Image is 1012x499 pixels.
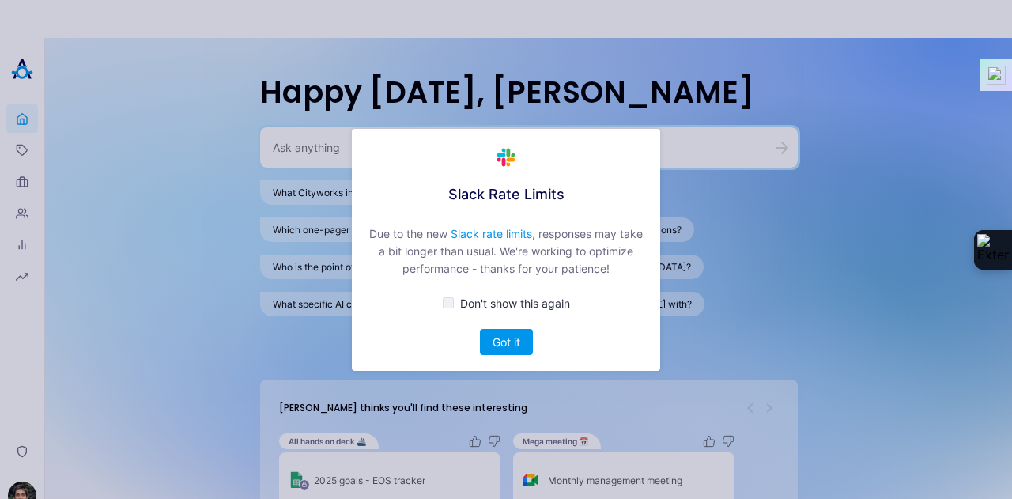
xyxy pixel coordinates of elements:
[977,234,1009,266] img: Extension Icon
[448,145,565,206] div: Slack Rate Limits
[368,225,644,278] div: Due to the new , responses may take a bit longer than usual. We're working to optimize performanc...
[696,342,1012,456] iframe: Intercom notifications message
[451,227,532,240] a: Slack rate limits
[480,329,533,355] button: Got it
[954,441,992,479] iframe: Intercom live chat
[443,297,570,310] button: Don't show this again
[460,297,570,310] span: Don't show this again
